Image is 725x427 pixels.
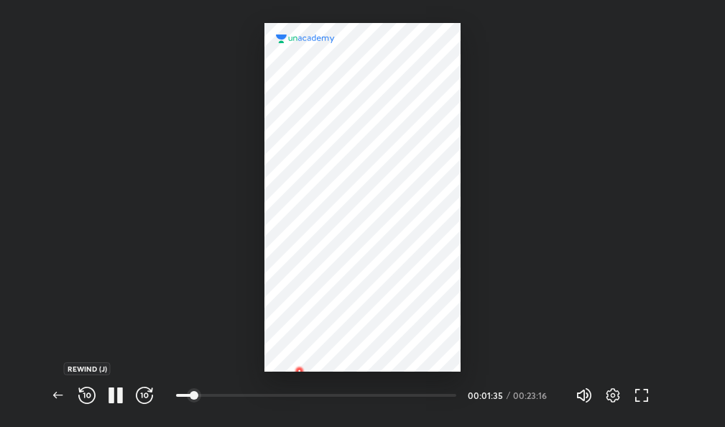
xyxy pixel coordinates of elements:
[507,391,510,400] div: /
[513,391,553,400] div: 00:23:16
[276,35,335,43] img: logo.2a7e12a2.svg
[468,391,504,400] div: 00:01:35
[64,362,111,375] div: REWIND (J)
[291,362,308,380] img: wMgqJGBwKWe8AAAAABJRU5ErkJggg==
